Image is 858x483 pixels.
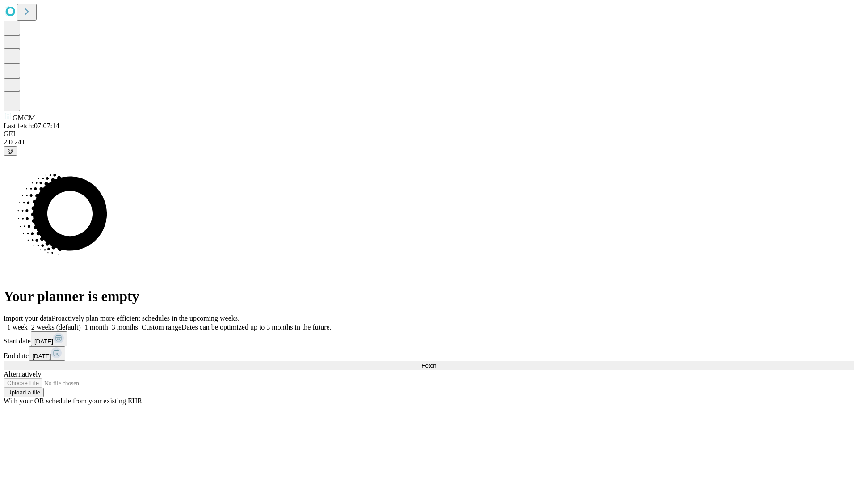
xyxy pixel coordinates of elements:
[84,323,108,331] span: 1 month
[7,323,28,331] span: 1 week
[52,314,240,322] span: Proactively plan more efficient schedules in the upcoming weeks.
[4,346,854,361] div: End date
[4,397,142,405] span: With your OR schedule from your existing EHR
[4,314,52,322] span: Import your data
[31,331,67,346] button: [DATE]
[4,361,854,370] button: Fetch
[4,288,854,305] h1: Your planner is empty
[181,323,331,331] span: Dates can be optimized up to 3 months in the future.
[13,114,35,122] span: GMCM
[7,148,13,154] span: @
[31,323,81,331] span: 2 weeks (default)
[142,323,181,331] span: Custom range
[421,362,436,369] span: Fetch
[4,388,44,397] button: Upload a file
[4,146,17,156] button: @
[4,130,854,138] div: GEI
[29,346,65,361] button: [DATE]
[112,323,138,331] span: 3 months
[32,353,51,360] span: [DATE]
[34,338,53,345] span: [DATE]
[4,138,854,146] div: 2.0.241
[4,122,59,130] span: Last fetch: 07:07:14
[4,370,41,378] span: Alternatively
[4,331,854,346] div: Start date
